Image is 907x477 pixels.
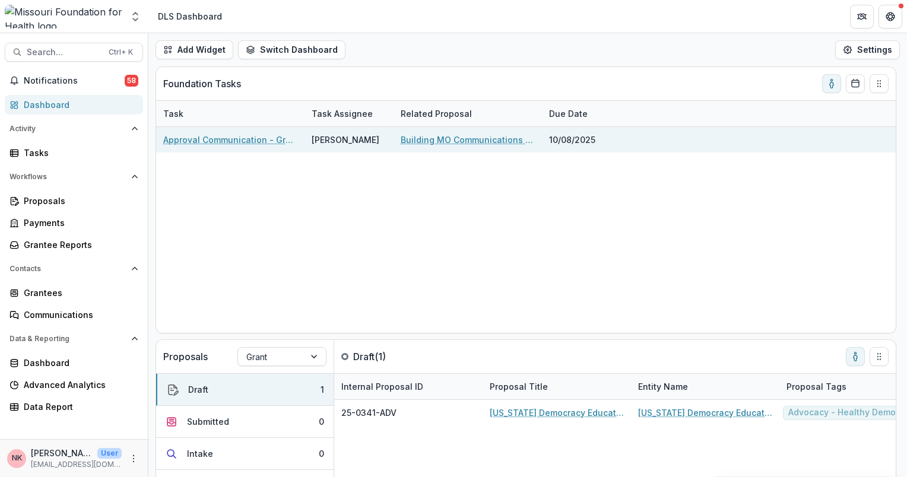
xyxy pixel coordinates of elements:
[5,235,143,255] a: Grantee Reports
[483,374,631,399] div: Proposal Title
[319,415,324,428] div: 0
[394,107,479,120] div: Related Proposal
[631,374,779,399] div: Entity Name
[188,383,208,396] div: Draft
[9,265,126,273] span: Contacts
[5,71,143,90] button: Notifications58
[106,46,135,59] div: Ctrl + K
[24,147,134,159] div: Tasks
[9,335,126,343] span: Data & Reporting
[334,374,483,399] div: Internal Proposal ID
[779,380,854,393] div: Proposal Tags
[334,380,430,393] div: Internal Proposal ID
[822,74,841,93] button: toggle-assigned-to-me
[5,213,143,233] a: Payments
[631,380,695,393] div: Entity Name
[483,380,555,393] div: Proposal Title
[158,10,222,23] div: DLS Dashboard
[5,119,143,138] button: Open Activity
[31,447,93,459] p: [PERSON_NAME]
[5,375,143,395] a: Advanced Analytics
[5,95,143,115] a: Dashboard
[153,8,227,25] nav: breadcrumb
[9,125,126,133] span: Activity
[156,438,334,470] button: Intake0
[490,406,624,419] a: [US_STATE] Democracy Education Fund
[542,101,631,126] div: Due Date
[125,75,138,87] span: 58
[5,5,122,28] img: Missouri Foundation for Health logo
[24,98,134,111] div: Dashboard
[401,133,535,146] a: Building MO Communications Infrastructure
[9,173,126,181] span: Workflows
[163,349,208,364] p: Proposals
[850,5,874,28] button: Partners
[187,447,213,460] div: Intake
[156,101,305,126] div: Task
[12,454,22,462] div: Nancy Kelley
[305,101,394,126] div: Task Assignee
[31,459,122,470] p: [EMAIL_ADDRESS][DOMAIN_NAME]
[24,195,134,207] div: Proposals
[341,406,397,419] span: 25-0341-ADV
[5,143,143,163] a: Tasks
[24,379,134,391] div: Advanced Analytics
[5,191,143,211] a: Proposals
[5,167,143,186] button: Open Workflows
[24,238,134,251] div: Grantee Reports
[24,357,134,369] div: Dashboard
[27,47,102,58] span: Search...
[835,40,900,59] button: Settings
[127,5,144,28] button: Open entity switcher
[24,287,134,299] div: Grantees
[126,451,141,466] button: More
[187,415,229,428] div: Submitted
[312,133,379,146] div: [PERSON_NAME]
[5,305,143,325] a: Communications
[542,127,631,152] div: 10/08/2025
[638,406,772,419] a: [US_STATE] Democracy Education Fund
[353,349,442,364] p: Draft ( 1 )
[321,383,324,396] div: 1
[846,74,865,93] button: Calendar
[97,448,122,459] p: User
[24,217,134,229] div: Payments
[163,133,297,146] a: Approval Communication - Grant
[5,43,143,62] button: Search...
[156,406,334,438] button: Submitted0
[879,5,902,28] button: Get Help
[24,76,125,86] span: Notifications
[24,400,134,413] div: Data Report
[156,40,233,59] button: Add Widget
[5,283,143,303] a: Grantees
[394,101,542,126] div: Related Proposal
[305,107,380,120] div: Task Assignee
[870,74,889,93] button: Drag
[5,397,143,416] a: Data Report
[319,447,324,460] div: 0
[5,329,143,348] button: Open Data & Reporting
[870,347,889,366] button: Drag
[846,347,865,366] button: toggle-assigned-to-me
[163,77,241,91] p: Foundation Tasks
[156,374,334,406] button: Draft1
[5,353,143,373] a: Dashboard
[156,107,191,120] div: Task
[24,309,134,321] div: Communications
[5,259,143,278] button: Open Contacts
[238,40,345,59] button: Switch Dashboard
[542,107,595,120] div: Due Date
